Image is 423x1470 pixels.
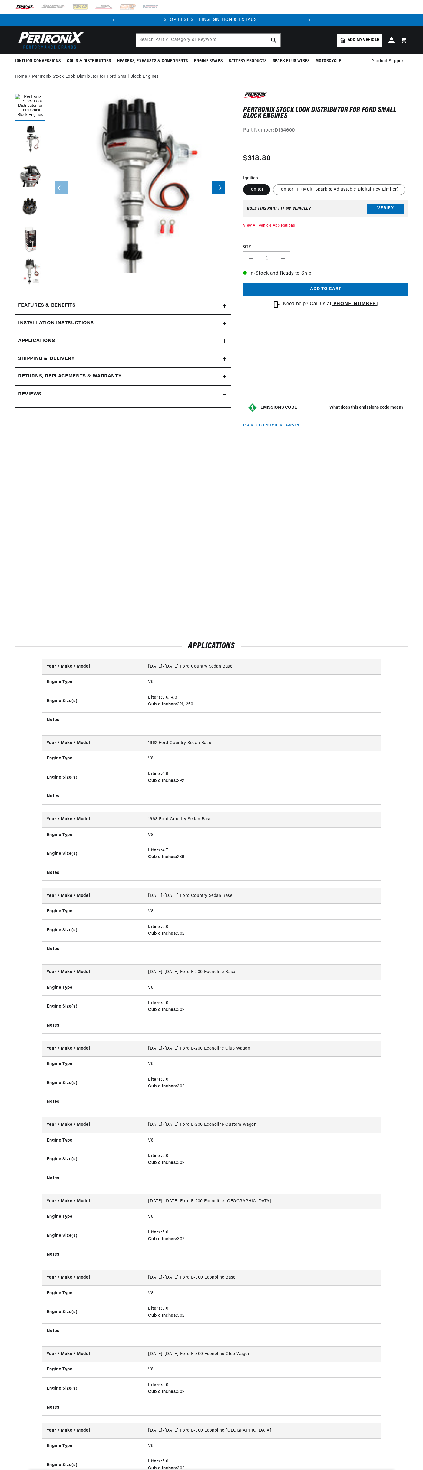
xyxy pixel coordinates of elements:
div: Part Number: [243,127,408,135]
th: Engine Type [42,980,144,995]
div: Does This part fit My vehicle? [247,206,311,211]
th: Engine Size(s) [42,843,144,865]
td: 5.0 302 [144,1072,381,1094]
a: SHOP BEST SELLING IGNITION & EXHAUST [164,18,259,22]
td: [DATE]-[DATE] Ford E-300 Econoline [GEOGRAPHIC_DATA] [144,1423,381,1439]
td: 4.7 289 [144,843,381,865]
span: Battery Products [229,58,267,64]
strong: Cubic Inches: [148,1084,177,1089]
strong: Liters: [148,1154,162,1158]
td: V8 [144,1362,381,1377]
td: V8 [144,827,381,843]
h2: Applications [15,643,408,650]
span: Add my vehicle [348,37,379,43]
th: Engine Type [42,751,144,766]
strong: Cubic Inches: [148,855,177,859]
h1: PerTronix Stock Look Distributor for Ford Small Block Engines [243,107,408,119]
div: Announcement [120,17,303,23]
media-gallery: Gallery Viewer [15,91,231,285]
td: 5.0 302 [144,919,381,942]
span: Headers, Exhausts & Components [117,58,188,64]
nav: breadcrumbs [15,73,408,80]
td: 4.8 292 [144,766,381,789]
img: Pertronix [15,30,85,51]
td: 5.0 302 [144,1225,381,1247]
th: Notes [42,1018,144,1033]
strong: What does this emissions code mean? [329,405,403,410]
strong: Cubic Inches: [148,931,177,936]
th: Year / Make / Model [42,965,144,980]
span: Product Support [371,58,405,65]
th: Year / Make / Model [42,1194,144,1209]
th: Notes [42,942,144,957]
th: Notes [42,712,144,728]
th: Year / Make / Model [42,812,144,827]
th: Notes [42,1247,144,1263]
div: 1 of 2 [120,17,303,23]
th: Year / Make / Model [42,1423,144,1439]
strong: Liters: [148,1077,162,1082]
td: V8 [144,980,381,995]
th: Engine Size(s) [42,1377,144,1400]
strong: Liters: [148,1001,162,1005]
td: [DATE]-[DATE] Ford E-300 Econoline Club Wagon [144,1347,381,1362]
span: Coils & Distributors [67,58,111,64]
td: [DATE]-[DATE] Ford E-200 Econoline Club Wagon [144,1041,381,1057]
th: Engine Size(s) [42,996,144,1018]
button: Load image 4 in gallery view [15,191,45,221]
strong: Cubic Inches: [148,1313,177,1318]
td: V8 [144,1133,381,1148]
summary: Returns, Replacements & Warranty [15,368,231,385]
p: In-Stock and Ready to Ship [243,270,408,278]
strong: Cubic Inches: [148,779,177,783]
td: V8 [144,1057,381,1072]
th: Year / Make / Model [42,736,144,751]
strong: D134600 [275,128,295,133]
th: Engine Type [42,1133,144,1148]
button: Add to cart [243,283,408,296]
button: Load image 2 in gallery view [15,124,45,155]
strong: Liters: [148,1383,162,1387]
span: Motorcycle [316,58,341,64]
span: Spark Plug Wires [273,58,310,64]
p: Need help? Call us at [283,300,378,308]
label: Ignitor III (Multi Spark & Adjustable Digital Rev Limiter) [273,184,405,195]
td: V8 [144,1209,381,1225]
h2: Reviews [18,390,41,398]
th: Engine Size(s) [42,1301,144,1324]
td: [DATE]-[DATE] Ford E-200 Econoline Base [144,965,381,980]
th: Engine Type [42,1057,144,1072]
summary: Headers, Exhausts & Components [114,54,191,68]
td: 1963 Ford Country Sedan Base [144,812,381,827]
p: C.A.R.B. EO Number: D-57-23 [243,423,299,428]
th: Notes [42,1171,144,1186]
td: [DATE]-[DATE] Ford Country Sedan Base [144,888,381,904]
a: Home [15,73,27,80]
summary: Ignition Conversions [15,54,64,68]
td: V8 [144,675,381,690]
span: Ignition Conversions [15,58,61,64]
th: Engine Type [42,904,144,919]
th: Notes [42,1094,144,1110]
td: [DATE]-[DATE] Ford E-300 Econoline Base [144,1270,381,1285]
th: Year / Make / Model [42,1270,144,1285]
summary: Installation instructions [15,315,231,332]
th: Engine Size(s) [42,1225,144,1247]
th: Engine Size(s) [42,919,144,942]
strong: Liters: [148,848,162,853]
a: [PHONE_NUMBER] [331,302,378,306]
label: Ignitor [243,184,270,195]
td: [DATE]-[DATE] Ford E-200 Econoline Custom Wagon [144,1117,381,1133]
strong: Cubic Inches: [148,1237,177,1241]
td: [DATE]-[DATE] Ford Country Sedan Base [144,659,381,675]
strong: Liters: [148,1459,162,1464]
span: Engine Swaps [194,58,223,64]
img: Emissions code [248,403,257,413]
h2: Features & Benefits [18,302,75,310]
td: V8 [144,1285,381,1301]
button: Translation missing: en.sections.announcements.previous_announcement [107,14,120,26]
td: [DATE]-[DATE] Ford E-200 Econoline [GEOGRAPHIC_DATA] [144,1194,381,1209]
summary: Battery Products [226,54,270,68]
td: 1962 Ford Country Sedan Base [144,736,381,751]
